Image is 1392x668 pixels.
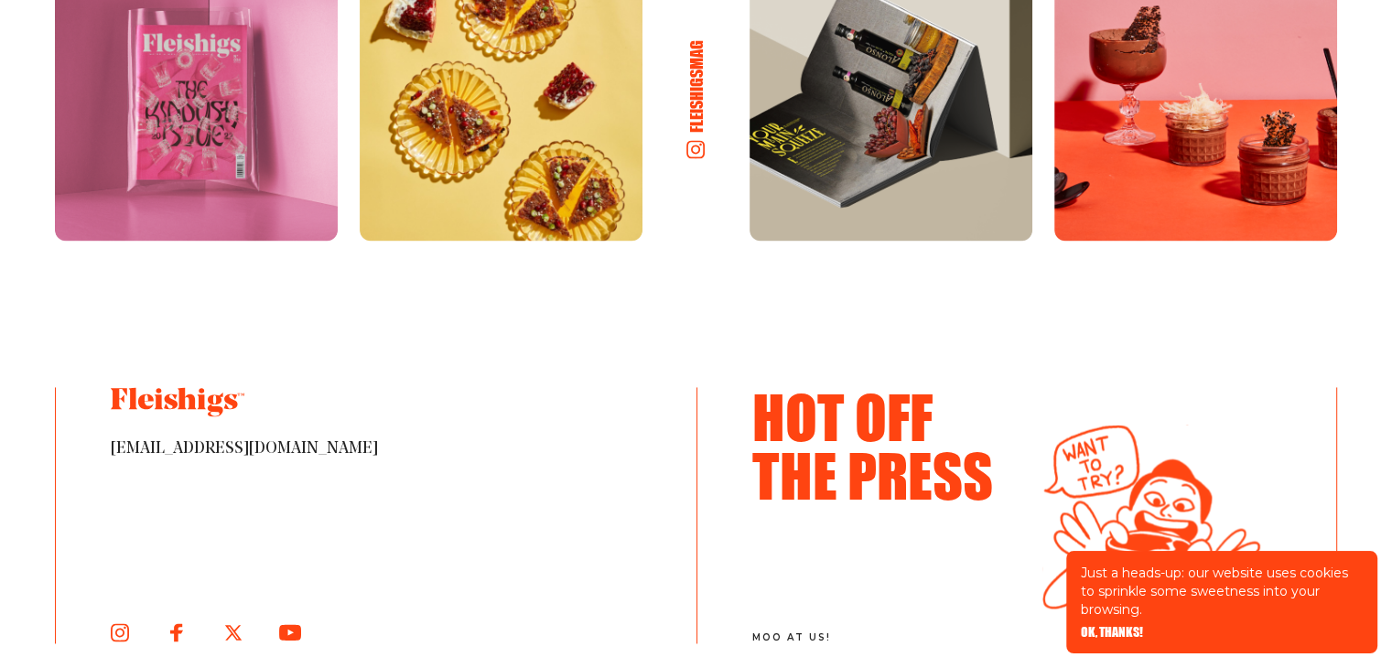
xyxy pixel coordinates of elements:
a: fleishigsmag [664,18,728,180]
span: moo at us! [752,632,1009,643]
span: [EMAIL_ADDRESS][DOMAIN_NAME] [111,438,642,460]
h3: Hot Off The Press [752,387,1009,504]
p: Just a heads-up: our website uses cookies to sprinkle some sweetness into your browsing. [1081,564,1363,619]
h6: fleishigsmag [686,40,707,133]
button: OK, THANKS! [1081,626,1143,639]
